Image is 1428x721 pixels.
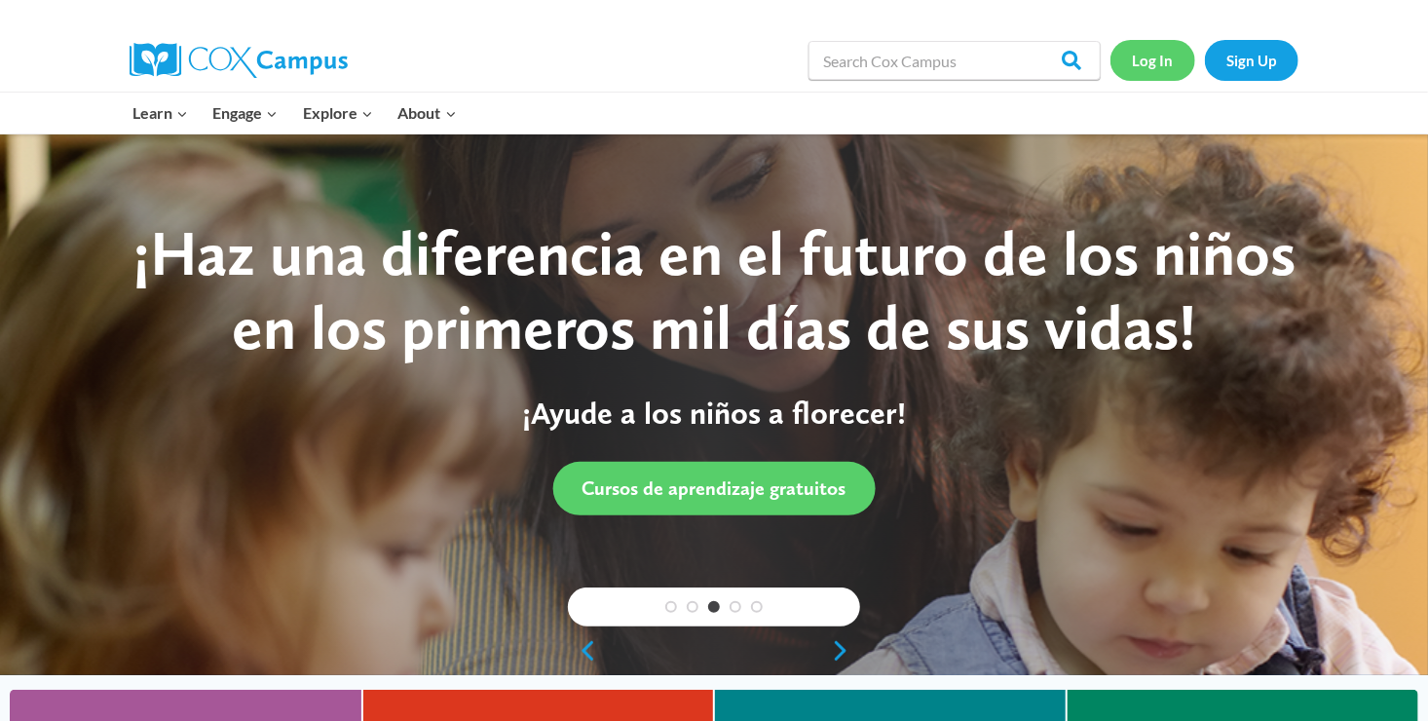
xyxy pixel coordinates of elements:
a: previous [568,639,597,663]
div: content slider buttons [568,631,860,670]
a: Sign Up [1205,40,1298,80]
a: 3 [708,601,720,613]
p: ¡Ayude a los niños a florecer! [105,395,1323,432]
button: Child menu of Engage [201,93,291,133]
div: ¡Haz una diferencia en el futuro de los niños en los primeros mil días de sus vidas! [105,216,1323,366]
input: Search Cox Campus [808,41,1101,80]
a: Log In [1110,40,1195,80]
nav: Primary Navigation [120,93,469,133]
a: 4 [730,601,741,613]
button: Child menu of Learn [120,93,201,133]
a: next [831,639,860,663]
button: Child menu of About [386,93,470,133]
a: 5 [751,601,763,613]
a: Cursos de aprendizaje gratuitos [553,462,876,515]
button: Child menu of Explore [290,93,386,133]
a: 2 [687,601,698,613]
a: 1 [665,601,677,613]
span: Cursos de aprendizaje gratuitos [582,476,846,500]
nav: Secondary Navigation [1110,40,1298,80]
img: Cox Campus [130,43,348,78]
